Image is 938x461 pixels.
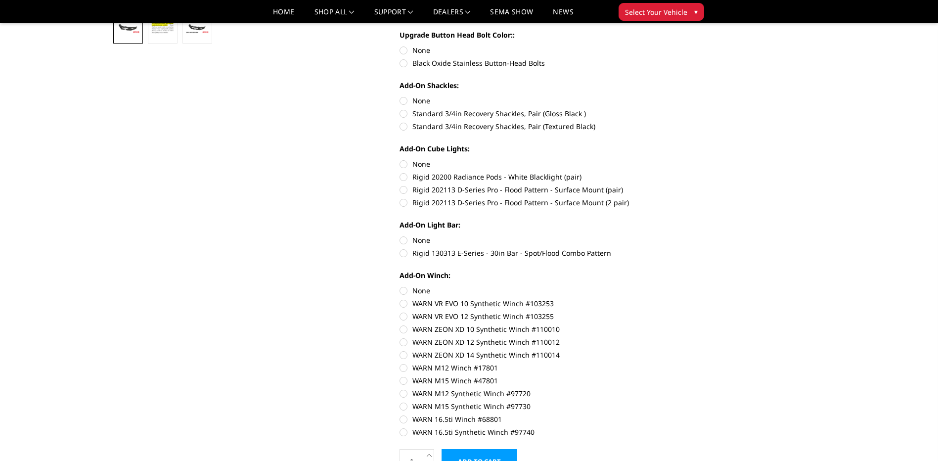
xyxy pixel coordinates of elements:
iframe: Chat Widget [889,414,938,461]
span: Select Your Vehicle [625,7,687,17]
label: WARN VR EVO 10 Synthetic Winch #103253 [400,298,672,309]
label: None [400,159,672,169]
a: Home [273,8,294,23]
label: Rigid 202113 D-Series Pro - Flood Pattern - Surface Mount (pair) [400,184,672,195]
label: Standard 3/4in Recovery Shackles, Pair (Gloss Black ) [400,108,672,119]
label: Add-On Light Bar: [400,220,672,230]
label: WARN ZEON XD 12 Synthetic Winch #110012 [400,337,672,347]
label: Black Oxide Stainless Button-Head Bolts [400,58,672,68]
label: Standard 3/4in Recovery Shackles, Pair (Textured Black) [400,121,672,132]
label: Add-On Shackles: [400,80,672,91]
label: None [400,45,672,55]
a: News [553,8,573,23]
label: WARN ZEON XD 10 Synthetic Winch #110010 [400,324,672,334]
a: shop all [314,8,355,23]
a: SEMA Show [490,8,533,23]
img: A2 Series Base Front Bumper (winch mount) [151,19,175,35]
img: A2 Series Base Front Bumper (winch mount) [116,20,140,34]
label: Rigid 202113 D-Series Pro - Flood Pattern - Surface Mount (2 pair) [400,197,672,208]
label: Upgrade Button Head Bolt Color:: [400,30,672,40]
label: None [400,235,672,245]
label: Add-On Winch: [400,270,672,280]
label: Rigid 130313 E-Series - 30in Bar - Spot/Flood Combo Pattern [400,248,672,258]
label: None [400,285,672,296]
img: A2 Series Base Front Bumper (winch mount) [185,20,209,34]
label: Rigid 20200 Radiance Pods - White Blacklight (pair) [400,172,672,182]
label: Add-On Cube Lights: [400,143,672,154]
label: WARN M15 Synthetic Winch #97730 [400,401,672,412]
label: WARN M12 Winch #17801 [400,363,672,373]
label: WARN M12 Synthetic Winch #97720 [400,388,672,399]
label: None [400,95,672,106]
label: WARN M15 Winch #47801 [400,375,672,386]
button: Select Your Vehicle [619,3,704,21]
label: WARN 16.5ti Winch #68801 [400,414,672,424]
a: Support [374,8,413,23]
span: ▾ [694,6,698,17]
a: Dealers [433,8,471,23]
label: WARN ZEON XD 14 Synthetic Winch #110014 [400,350,672,360]
label: WARN 16.5ti Synthetic Winch #97740 [400,427,672,437]
label: WARN VR EVO 12 Synthetic Winch #103255 [400,311,672,322]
